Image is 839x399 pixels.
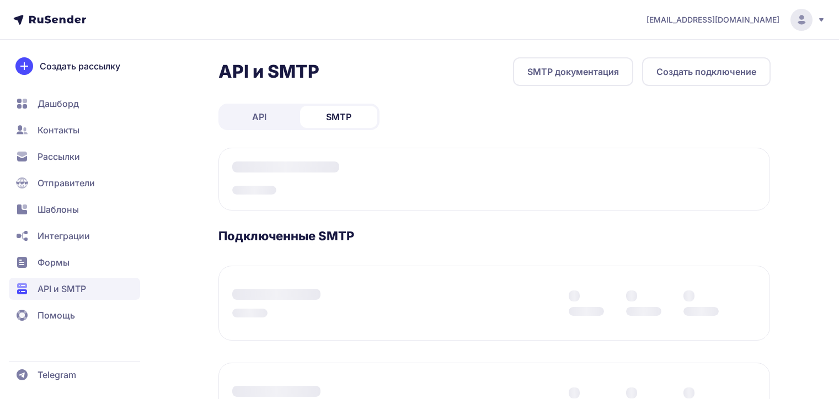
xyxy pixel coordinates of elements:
[9,364,140,386] a: Telegram
[38,256,70,269] span: Формы
[38,203,79,216] span: Шаблоны
[38,229,90,242] span: Интеграции
[221,106,298,128] a: API
[646,14,779,25] span: [EMAIL_ADDRESS][DOMAIN_NAME]
[252,110,266,123] span: API
[218,61,319,83] h2: API и SMTP
[40,60,120,73] span: Создать рассылку
[642,57,771,86] button: Создать подключение
[38,176,95,190] span: Отправители
[218,228,771,244] h3: Подключенные SMTP
[38,282,86,295] span: API и SMTP
[38,368,76,381] span: Telegram
[513,57,633,86] a: SMTP документация
[38,123,79,137] span: Контакты
[300,106,377,128] a: SMTP
[38,150,80,163] span: Рассылки
[38,309,75,322] span: Помощь
[326,110,351,123] span: SMTP
[38,97,79,110] span: Дашборд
